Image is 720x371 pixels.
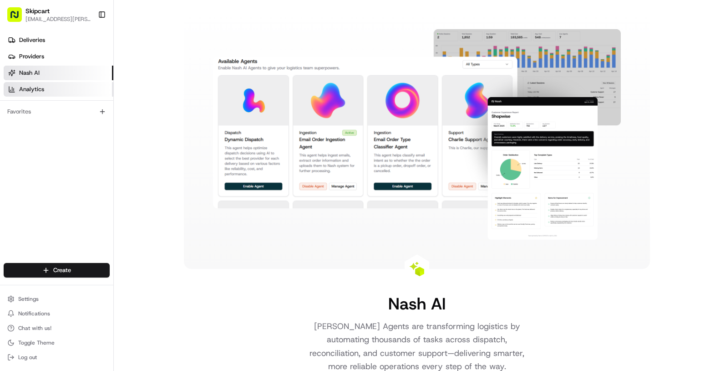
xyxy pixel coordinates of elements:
[77,133,84,140] div: 💻
[31,87,149,96] div: Start new chat
[24,59,150,68] input: Clear
[4,263,110,278] button: Create
[410,262,424,276] img: Nash AI Logo
[25,15,91,23] button: [EMAIL_ADDRESS][PERSON_NAME][DOMAIN_NAME]
[4,4,94,26] button: Skipcart[EMAIL_ADDRESS][PERSON_NAME][DOMAIN_NAME]
[19,52,44,61] span: Providers
[18,310,50,317] span: Notifications
[18,132,70,141] span: Knowledge Base
[9,36,166,51] p: Welcome 👋
[19,36,45,44] span: Deliveries
[5,129,73,145] a: 📗Knowledge Base
[4,351,110,364] button: Log out
[18,339,55,346] span: Toggle Theme
[4,66,113,80] a: Nash AI
[4,322,110,335] button: Chat with us!
[19,85,44,93] span: Analytics
[18,295,39,303] span: Settings
[4,336,110,349] button: Toggle Theme
[64,154,110,161] a: Powered byPylon
[31,96,115,103] div: We're available if you need us!
[9,87,25,103] img: 1736555255976-a54dd68f-1ca7-489b-9aae-adbdc363a1c4
[9,133,16,140] div: 📗
[53,266,71,274] span: Create
[25,6,50,15] button: Skipcart
[18,325,51,332] span: Chat with us!
[388,294,446,313] h1: Nash AI
[4,33,113,47] a: Deliveries
[213,29,621,240] img: Nash AI Dashboard
[18,354,37,361] span: Log out
[73,129,150,145] a: 💻API Documentation
[19,69,40,77] span: Nash AI
[4,293,110,305] button: Settings
[4,49,113,64] a: Providers
[86,132,146,141] span: API Documentation
[9,9,27,27] img: Nash
[4,307,110,320] button: Notifications
[91,155,110,161] span: Pylon
[4,82,113,97] a: Analytics
[4,104,110,119] div: Favorites
[155,90,166,101] button: Start new chat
